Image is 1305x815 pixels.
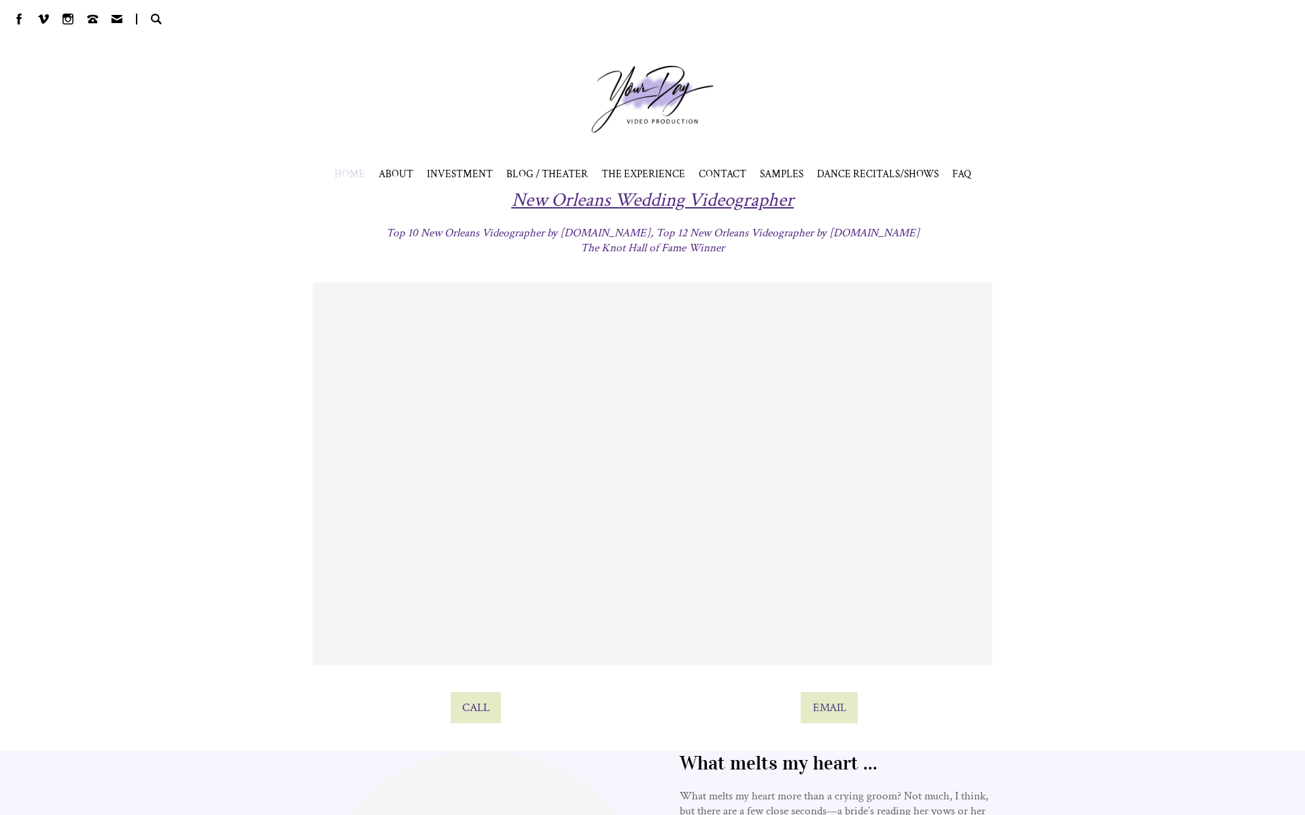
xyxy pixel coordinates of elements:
h3: What melts my heart ... [680,750,992,775]
a: BLOG / THEATER [506,167,588,181]
span: DANCE RECITALS/SHOWS [817,167,939,181]
a: CALL [451,692,501,723]
span: New Orleans Wedding Videographer [512,187,794,213]
a: ABOUT [379,167,413,181]
span: Top 10 New Orleans Videographer by [DOMAIN_NAME], Top 12 New Orleans Videographer by [DOMAIN_NAME] [386,225,920,240]
span: EMAIL [813,700,846,715]
span: CALL [462,700,489,715]
a: EMAIL [801,692,857,723]
a: HOME [334,167,365,181]
a: INVESTMENT [427,167,493,181]
span: The Knot Hall of Fame Winner [580,240,725,255]
a: THE EXPERIENCE [602,167,685,181]
span: SAMPLES [760,167,803,181]
a: CONTACT [699,167,746,181]
a: FAQ [952,167,971,181]
a: Your Day Production Logo [571,45,734,153]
